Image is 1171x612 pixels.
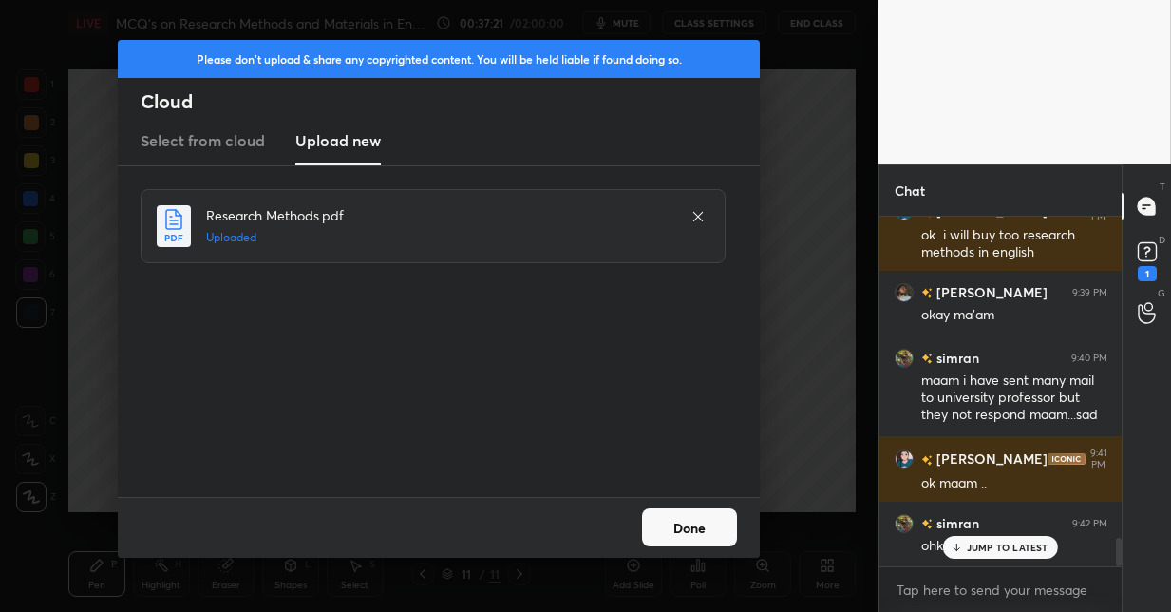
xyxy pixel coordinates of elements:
[895,349,914,368] img: 7b14972de71c434bb82760da64202d65.jpg
[921,455,933,466] img: no-rating-badge.077c3623.svg
[141,89,760,114] h2: Cloud
[921,354,933,364] img: no-rating-badge.077c3623.svg
[879,217,1123,566] div: grid
[1072,287,1107,298] div: 9:39 PM
[879,165,940,216] p: Chat
[206,229,671,246] h5: Uploaded
[933,348,979,368] h6: simran
[933,449,1048,469] h6: [PERSON_NAME]
[118,40,760,78] div: Please don't upload & share any copyrighted content. You will be held liable if found doing so.
[1160,180,1165,194] p: T
[895,283,914,302] img: 731af4d50a924cfcacbdd0ae77040319.jpg
[921,288,933,298] img: no-rating-badge.077c3623.svg
[1158,286,1165,300] p: G
[1159,233,1165,247] p: D
[1071,353,1107,364] div: 9:40 PM
[895,514,914,533] img: 7b14972de71c434bb82760da64202d65.jpg
[642,508,737,546] button: Done
[933,513,979,533] h6: simran
[206,205,671,225] h4: Research Methods.pdf
[1072,518,1107,529] div: 9:42 PM
[895,449,914,469] img: 70fffcb3baed41bf9db93d5ec2ebc79e.jpg
[921,519,933,529] img: no-rating-badge.077c3623.svg
[921,372,1107,425] div: maam i have sent many mail to university professor but they not respond maam...sad
[295,129,381,152] h3: Upload new
[921,306,1107,325] div: okay ma'am
[921,537,1107,556] div: ohk maam
[967,542,1048,553] p: JUMP TO LATEST
[921,474,1107,493] div: ok maam ..
[1138,266,1157,281] div: 1
[933,282,1048,302] h6: [PERSON_NAME]
[1048,453,1086,465] img: iconic-dark.1390631f.png
[921,226,1107,262] div: ok i will buy..too research methods in english
[1089,448,1107,470] div: 9:41 PM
